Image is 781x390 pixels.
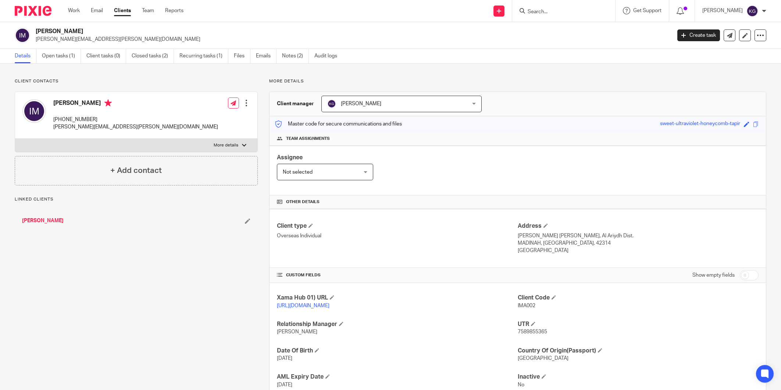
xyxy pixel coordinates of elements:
[114,7,131,14] a: Clients
[142,7,154,14] a: Team
[518,373,759,381] h4: Inactive
[91,7,103,14] a: Email
[527,9,593,15] input: Search
[277,155,303,160] span: Assignee
[277,294,518,302] h4: Xama Hub 01) URL
[518,222,759,230] h4: Address
[277,303,329,308] a: [URL][DOMAIN_NAME]
[22,217,64,224] a: [PERSON_NAME]
[518,303,535,308] span: IMA002
[256,49,277,63] a: Emails
[277,100,314,107] h3: Client manager
[36,28,540,35] h2: [PERSON_NAME]
[677,29,720,41] a: Create task
[15,78,258,84] p: Client contacts
[518,320,759,328] h4: UTR
[518,240,759,247] p: MADINAH, [GEOGRAPHIC_DATA], 42314
[277,320,518,328] h4: Relationship Manager
[110,165,162,176] h4: + Add contact
[53,123,218,131] p: [PERSON_NAME][EMAIL_ADDRESS][PERSON_NAME][DOMAIN_NAME]
[518,356,568,361] span: [GEOGRAPHIC_DATA]
[277,373,518,381] h4: AML Expiry Date
[277,347,518,355] h4: Date Of Birth
[277,222,518,230] h4: Client type
[518,247,759,254] p: [GEOGRAPHIC_DATA]
[286,136,330,142] span: Team assignments
[518,329,547,334] span: 7589855365
[692,272,735,279] label: Show empty fields
[86,49,126,63] a: Client tasks (0)
[314,49,343,63] a: Audit logs
[518,232,759,240] p: [PERSON_NAME] [PERSON_NAME], Al Ariydh Dist.
[702,7,743,14] p: [PERSON_NAME]
[277,356,292,361] span: [DATE]
[53,99,218,109] h4: [PERSON_NAME]
[42,49,81,63] a: Open tasks (1)
[15,28,30,43] img: svg%3E
[746,5,758,17] img: svg%3E
[15,6,51,16] img: Pixie
[165,7,183,14] a: Reports
[22,99,46,123] img: svg%3E
[132,49,174,63] a: Closed tasks (2)
[234,49,250,63] a: Files
[68,7,80,14] a: Work
[327,99,336,108] img: svg%3E
[214,142,238,148] p: More details
[660,120,740,128] div: sweet-ultraviolet-honeycomb-tapir
[269,78,766,84] p: More details
[15,49,36,63] a: Details
[282,49,309,63] a: Notes (2)
[518,382,524,387] span: No
[104,99,112,107] i: Primary
[277,329,317,334] span: [PERSON_NAME]
[53,116,218,123] p: [PHONE_NUMBER]
[283,170,313,175] span: Not selected
[275,120,402,128] p: Master code for secure communications and files
[633,8,661,13] span: Get Support
[286,199,320,205] span: Other details
[36,36,666,43] p: [PERSON_NAME][EMAIL_ADDRESS][PERSON_NAME][DOMAIN_NAME]
[179,49,228,63] a: Recurring tasks (1)
[15,196,258,202] p: Linked clients
[518,294,759,302] h4: Client Code
[518,347,759,355] h4: Country Of Origin(Passport)
[277,382,292,387] span: [DATE]
[277,232,518,240] p: Overseas Individual
[341,101,381,106] span: [PERSON_NAME]
[277,272,518,278] h4: CUSTOM FIELDS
